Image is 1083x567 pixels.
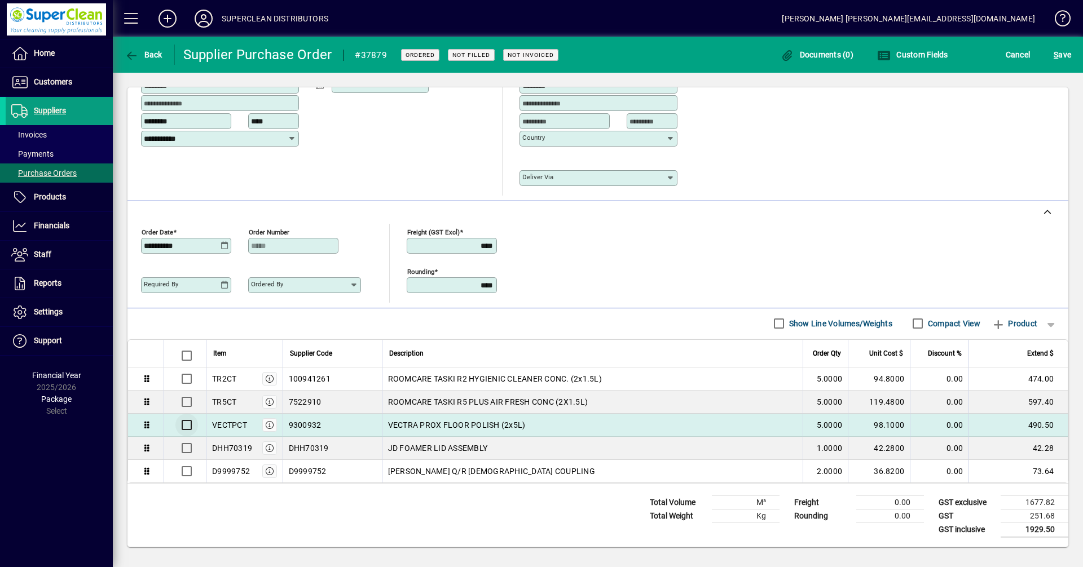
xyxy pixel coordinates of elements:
button: Back [122,45,165,65]
span: Products [34,192,66,201]
td: 100941261 [283,367,382,391]
td: 119.4800 [848,391,910,414]
a: Staff [6,241,113,269]
td: 490.50 [968,414,1068,437]
span: Not Invoiced [508,51,554,59]
td: 7522910 [283,391,382,414]
span: Cancel [1006,46,1031,64]
a: Customers [6,68,113,96]
td: 98.1000 [848,414,910,437]
mat-label: Freight (GST excl) [407,228,460,236]
td: 2.0000 [803,460,848,482]
label: Show Line Volumes/Weights [787,318,892,329]
span: VECTRA PROX FLOOR POLISH (2x5L) [388,419,526,431]
button: Add [149,8,186,29]
app-page-header-button: Back [113,45,175,65]
span: Documents (0) [780,50,853,59]
td: GST inclusive [933,522,1001,537]
span: Discount % [928,347,962,360]
span: Supplier Code [290,347,332,360]
span: Order Qty [813,347,841,360]
td: 42.2800 [848,437,910,460]
td: GST exclusive [933,495,1001,509]
td: 251.68 [1001,509,1068,522]
button: Documents (0) [777,45,856,65]
td: 73.64 [968,460,1068,482]
button: Custom Fields [874,45,951,65]
mat-label: Required by [144,280,178,288]
span: Product [992,314,1037,333]
span: Ordered [406,51,435,59]
span: Back [125,50,162,59]
span: Suppliers [34,106,66,115]
a: Support [6,327,113,355]
span: Extend $ [1027,347,1054,360]
span: Package [41,395,72,404]
div: VECTPCT [212,419,247,431]
td: 1.0000 [803,437,848,460]
td: Kg [712,509,780,522]
span: Settings [34,307,63,316]
span: Custom Fields [877,50,948,59]
div: D9999752 [212,466,250,477]
td: 5.0000 [803,414,848,437]
mat-label: Order date [142,228,173,236]
span: ave [1054,46,1071,64]
span: Financial Year [32,371,81,380]
span: ROOMCARE TASKI R2 HYGIENIC CLEANER CONC. (2x1.5L) [388,373,602,384]
td: 42.28 [968,437,1068,460]
span: [PERSON_NAME] Q/R [DEMOGRAPHIC_DATA] COUPLING [388,466,595,477]
span: Financials [34,221,69,230]
label: Compact View [926,318,980,329]
span: Unit Cost $ [869,347,903,360]
span: Invoices [11,130,47,139]
a: Reports [6,269,113,298]
mat-label: Country [522,134,545,141]
td: Total Volume [644,495,712,509]
td: 597.40 [968,391,1068,414]
div: #37879 [355,46,387,64]
span: Item [213,347,227,360]
a: Payments [6,144,113,163]
a: Purchase Orders [6,163,113,183]
td: 474.00 [968,367,1068,391]
div: SUPERCLEAN DISTRIBUTORS [222,10,328,28]
div: TR2CT [212,373,236,384]
a: Settings [6,298,113,326]
span: Staff [34,250,51,259]
span: Purchase Orders [11,169,77,178]
span: Description [389,347,424,360]
span: Not Filled [452,51,490,59]
td: D9999752 [283,460,382,482]
td: GST [933,509,1001,522]
td: 5.0000 [803,367,848,391]
td: DHH70319 [283,437,382,460]
span: S [1054,50,1058,59]
div: DHH70319 [212,442,252,454]
mat-label: Ordered by [251,280,283,288]
mat-label: Order number [249,228,289,236]
td: M³ [712,495,780,509]
a: Products [6,183,113,211]
a: Financials [6,212,113,240]
mat-label: Deliver via [522,173,553,181]
td: 0.00 [910,460,968,482]
span: Support [34,336,62,345]
button: Product [986,313,1043,334]
td: 94.8000 [848,367,910,391]
button: Cancel [1003,45,1033,65]
td: 5.0000 [803,391,848,414]
td: 9300932 [283,414,382,437]
span: Home [34,48,55,57]
a: Home [6,39,113,68]
span: ROOMCARE TASKI R5 PLUS AIR FRESH CONC (2X1.5L) [388,396,588,407]
span: Customers [34,77,72,86]
div: Supplier Purchase Order [183,46,332,64]
span: JD FOAMER LID ASSEMBLY [388,442,488,454]
td: Rounding [789,509,856,522]
td: Total Weight [644,509,712,522]
td: 36.8200 [848,460,910,482]
a: Invoices [6,125,113,144]
button: Save [1051,45,1074,65]
span: Payments [11,149,54,158]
